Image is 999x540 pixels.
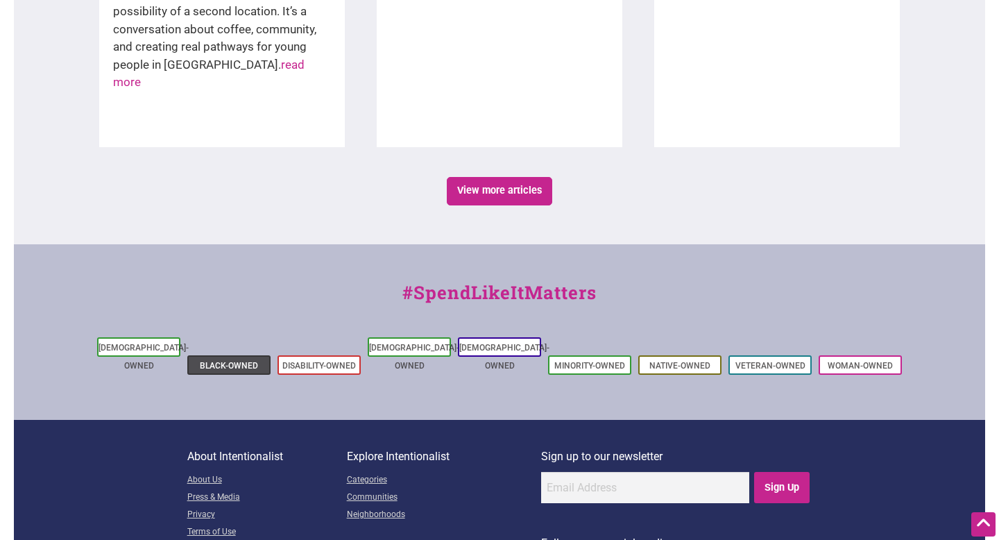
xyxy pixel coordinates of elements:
a: Privacy [187,507,347,524]
a: Native-Owned [649,361,710,371]
p: About Intentionalist [187,448,347,466]
a: Categories [347,472,541,489]
div: Scroll Back to Top [971,512,996,537]
a: [DEMOGRAPHIC_DATA]-Owned [99,343,189,371]
p: Sign up to our newsletter [541,448,812,466]
a: Communities [347,489,541,507]
input: Sign Up [754,472,810,503]
a: [DEMOGRAPHIC_DATA]-Owned [459,343,549,371]
a: Disability-Owned [282,361,356,371]
input: Email Address [541,472,749,503]
a: Black-Owned [200,361,258,371]
p: Explore Intentionalist [347,448,541,466]
a: Neighborhoods [347,507,541,524]
a: Press & Media [187,489,347,507]
a: Woman-Owned [828,361,893,371]
a: Veteran-Owned [735,361,805,371]
div: #SpendLikeItMatters [14,279,985,320]
a: [DEMOGRAPHIC_DATA]-Owned [369,343,459,371]
a: About Us [187,472,347,489]
a: Minority-Owned [554,361,625,371]
a: View more articles [447,177,553,205]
